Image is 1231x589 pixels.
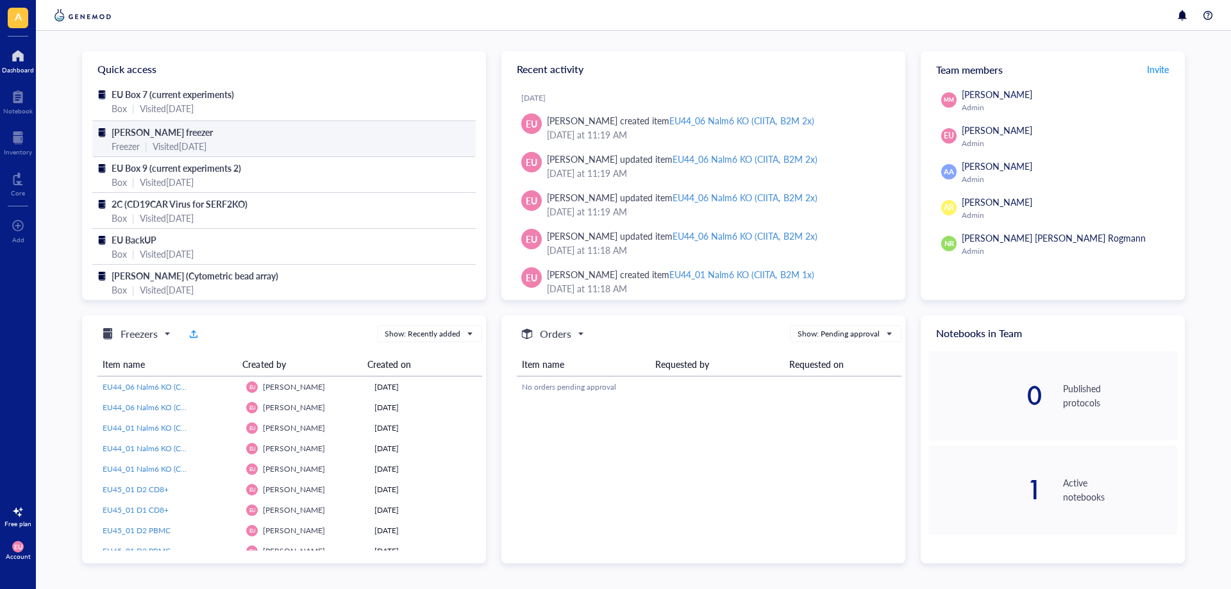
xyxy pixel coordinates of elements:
div: Admin [962,246,1172,256]
div: [DATE] at 11:19 AM [547,204,885,219]
span: EU [249,404,255,410]
div: [PERSON_NAME] created item [547,113,814,128]
div: Account [6,552,31,560]
div: EU44_06 Nalm6 KO (CIITA, B2M 2x) [673,229,817,242]
div: [PERSON_NAME] updated item [547,152,817,166]
span: [PERSON_NAME] [263,545,325,556]
div: 1 [928,477,1043,502]
a: EU44_01 Nalm6 KO (CIITA, B2M 1x) [103,422,236,434]
a: EU45_01 D2 CD8+ [103,484,236,495]
div: [DATE] [374,545,477,557]
th: Item name [517,353,650,376]
a: EU[PERSON_NAME] updated itemEU44_06 Nalm6 KO (CIITA, B2M 2x)[DATE] at 11:18 AM [512,224,895,262]
span: [PERSON_NAME] [263,463,325,474]
span: EU [249,548,255,554]
span: EU [14,543,22,551]
span: EU44_01 Nalm6 KO (CIITA, B2M 1x) [103,463,226,474]
span: [PERSON_NAME] (Cytometric bead array) [112,269,278,282]
span: EU44_01 Nalm6 KO (CIITA, B2M 1x) [103,422,226,433]
div: Visited [DATE] [140,247,194,261]
div: [PERSON_NAME] created item [547,267,814,281]
span: [PERSON_NAME] [962,88,1032,101]
div: Freezer [112,139,140,153]
span: [PERSON_NAME] [962,160,1032,172]
div: Box [112,175,127,189]
div: | [132,283,135,297]
div: | [132,211,135,225]
div: [DATE] [374,402,477,413]
a: EU45_01 D2 PBMC [103,525,236,536]
div: [PERSON_NAME] updated item [547,229,817,243]
a: Invite [1146,59,1169,79]
div: Box [112,283,127,297]
th: Item name [97,353,237,376]
a: Inventory [4,128,32,156]
a: Core [11,169,25,197]
div: | [132,101,135,115]
span: [PERSON_NAME] [263,443,325,454]
div: [DATE] [374,504,477,516]
div: | [132,175,135,189]
a: EU44_01 Nalm6 KO (CIITA, B2M 1x) [103,463,236,475]
div: Admin [962,210,1172,220]
span: [PERSON_NAME] freezer [112,126,213,138]
span: [PERSON_NAME] [962,124,1032,137]
span: EU [526,270,537,285]
span: [PERSON_NAME] [263,504,325,515]
span: EU [526,194,537,208]
div: Admin [962,138,1172,149]
span: NR [944,238,954,249]
h5: Orders [540,326,571,342]
span: EU [526,117,537,131]
span: EU BackUP [112,233,156,246]
div: [DATE] [374,443,477,454]
th: Requested on [784,353,901,376]
div: Visited [DATE] [153,139,206,153]
span: EU44_06 Nalm6 KO (CIITA, B2M 2x) [103,381,226,392]
div: | [132,247,135,261]
th: Created by [237,353,362,376]
div: Box [112,211,127,225]
a: EU[PERSON_NAME] updated itemEU44_06 Nalm6 KO (CIITA, B2M 2x)[DATE] at 11:19 AM [512,147,895,185]
div: Visited [DATE] [140,283,194,297]
span: AA [944,167,953,178]
span: EU [249,445,255,451]
span: EU [944,130,954,142]
a: EU44_01 Nalm6 KO (CIITA, B2M 1x) [103,443,236,454]
div: Show: Pending approval [798,328,880,340]
div: Dashboard [2,66,34,74]
div: Published protocols [1063,381,1177,410]
div: EU44_06 Nalm6 KO (CIITA, B2M 2x) [669,114,814,127]
div: Quick access [82,51,486,87]
a: EU[PERSON_NAME] created itemEU44_01 Nalm6 KO (CIITA, B2M 1x)[DATE] at 11:18 AM [512,262,895,301]
span: EU45_01 D1 CD8+ [103,504,169,515]
div: Admin [962,103,1172,113]
img: genemod-logo [51,8,114,23]
div: Active notebooks [1063,476,1177,504]
a: EU45_01 D1 CD8+ [103,504,236,516]
div: Box [112,247,127,261]
a: Dashboard [2,46,34,74]
span: [PERSON_NAME] [PERSON_NAME] Rogmann [962,231,1146,244]
div: [DATE] [521,93,895,103]
div: [DATE] at 11:19 AM [547,128,885,142]
div: Admin [962,174,1172,185]
div: [PERSON_NAME] updated item [547,190,817,204]
span: EU44_01 Nalm6 KO (CIITA, B2M 1x) [103,443,226,454]
span: EU Box 7 (current experiments) [112,88,234,101]
div: EU44_01 Nalm6 KO (CIITA, B2M 1x) [669,268,814,281]
span: EU [249,425,255,431]
div: | [145,139,147,153]
h5: Freezers [121,326,158,342]
div: Core [11,189,25,197]
span: EU45_01 D2 PBMC [103,525,171,536]
span: EU [526,155,537,169]
span: 2C (CD19CAR Virus for SERF2KO) [112,197,247,210]
th: Created on [362,353,472,376]
div: Add [12,236,24,244]
span: EU44_06 Nalm6 KO (CIITA, B2M 2x) [103,402,226,413]
div: [DATE] [374,422,477,434]
div: Free plan [4,520,31,527]
div: Notebook [3,107,33,115]
span: EU45_01 D2 PBMC [103,545,171,556]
